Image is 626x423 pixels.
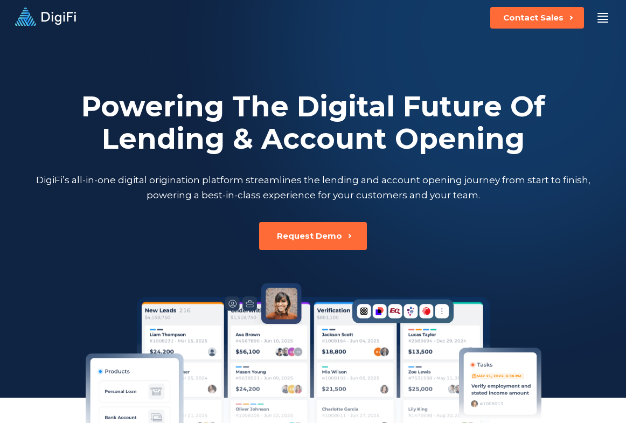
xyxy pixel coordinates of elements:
[22,172,604,203] p: DigiFi’s all-in-one digital origination platform streamlines the lending and account opening jour...
[490,7,584,29] button: Contact Sales
[503,12,564,23] div: Contact Sales
[277,231,342,241] div: Request Demo
[22,91,604,155] h2: Powering The Digital Future Of Lending & Account Opening
[259,222,367,250] button: Request Demo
